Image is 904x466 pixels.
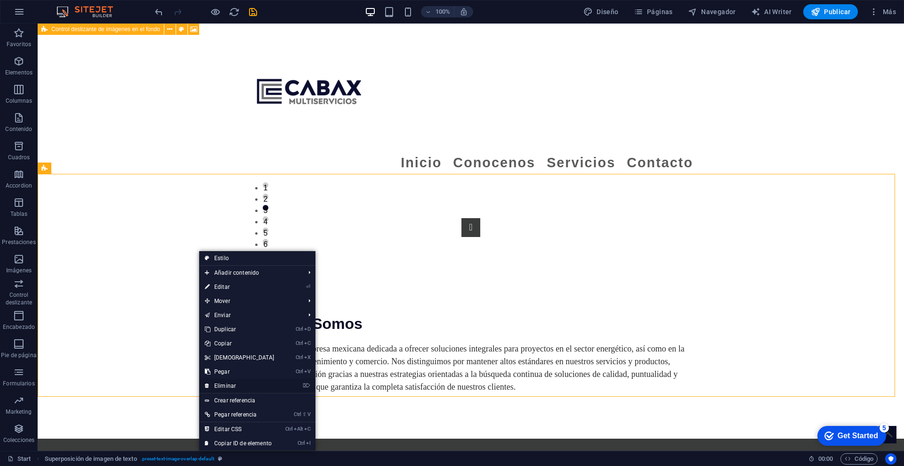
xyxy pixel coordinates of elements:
span: Haz clic para seleccionar y doble clic para editar [45,453,137,465]
p: Pie de página [1,352,36,359]
p: Accordion [6,182,32,189]
button: 1 [225,159,231,164]
a: CtrlCCopiar [199,336,280,351]
span: Publicar [811,7,851,16]
nav: breadcrumb [45,453,222,465]
span: Mover [199,294,301,308]
i: Deshacer: Eliminar elementos (Ctrl+Z) [153,7,164,17]
button: undo [153,6,164,17]
button: Páginas [630,4,677,19]
a: CtrlAltCEditar CSS [199,422,280,436]
i: Ctrl [296,340,303,346]
i: ⏎ [306,284,310,290]
p: Imágenes [6,267,32,274]
button: 5 [225,204,231,210]
i: Este elemento es un preajuste personalizable [218,456,222,461]
i: Ctrl [298,440,305,446]
button: 2 [225,170,231,176]
i: Ctrl [285,426,293,432]
a: ⌦Eliminar [199,379,280,393]
i: Alt [294,426,303,432]
i: Ctrl [294,411,301,417]
a: CtrlDDuplicar [199,322,280,336]
button: 6 [225,215,231,221]
p: Colecciones [3,436,34,444]
p: Encabezado [3,323,35,331]
span: AI Writer [751,7,792,16]
a: Haz clic para cancelar la selección y doble clic para abrir páginas [8,453,31,465]
p: Tablas [10,210,28,218]
span: . preset-text-image-overlap-default [141,453,214,465]
span: Añadir contenido [199,266,301,280]
div: Get Started 5 items remaining, 0% complete [8,5,76,25]
span: Más [869,7,896,16]
i: ⇧ [302,411,307,417]
i: C [304,426,311,432]
button: Más [865,4,900,19]
p: Favoritos [7,41,31,48]
i: Ctrl [296,326,303,332]
span: Control deslizante de imágenes en el fondo [51,26,160,32]
button: reload [228,6,240,17]
span: Navegador [688,7,736,16]
i: X [304,354,311,360]
p: Columnas [6,97,32,105]
button: 100% [421,6,454,17]
p: Marketing [6,408,32,416]
a: Enviar [199,308,301,322]
button: Navegador [684,4,740,19]
p: Formularios [3,380,34,387]
i: ⌦ [303,383,310,389]
a: Estilo [199,251,315,265]
span: Diseño [583,7,619,16]
i: Ctrl [296,354,303,360]
div: Diseño (Ctrl+Alt+Y) [580,4,622,19]
button: save [247,6,258,17]
p: Cuadros [8,154,30,161]
img: Editor Logo [54,6,125,17]
a: ⏎Editar [199,280,280,294]
a: CtrlX[DEMOGRAPHIC_DATA] [199,351,280,365]
span: Páginas [634,7,673,16]
button: Código [840,453,878,465]
div: Get Started [28,10,68,19]
button: 3 [225,181,231,187]
i: Ctrl [296,368,303,375]
i: C [304,340,311,346]
p: Contenido [5,125,32,133]
a: Crear referencia [199,393,315,408]
button: Usercentrics [885,453,896,465]
span: 00 00 [818,453,833,465]
i: Volver a cargar página [229,7,240,17]
i: Guardar (Ctrl+S) [248,7,258,17]
p: Prestaciones [2,238,35,246]
div: 5 [70,2,79,11]
a: Ctrl⇧VPegar referencia [199,408,280,422]
h6: Tiempo de la sesión [808,453,833,465]
i: V [307,411,310,417]
button: 4 [225,193,231,198]
button: AI Writer [747,4,796,19]
button: Haz clic para salir del modo de previsualización y seguir editando [210,6,221,17]
button: Diseño [580,4,622,19]
button: Publicar [803,4,858,19]
i: V [304,368,311,375]
span: Código [845,453,873,465]
h6: 100% [435,6,450,17]
span: : [825,455,826,462]
p: Elementos [5,69,32,76]
i: Al redimensionar, ajustar el nivel de zoom automáticamente para ajustarse al dispositivo elegido. [460,8,468,16]
a: CtrlVPegar [199,365,280,379]
i: I [306,440,311,446]
a: CtrlICopiar ID de elemento [199,436,280,450]
i: D [304,326,311,332]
